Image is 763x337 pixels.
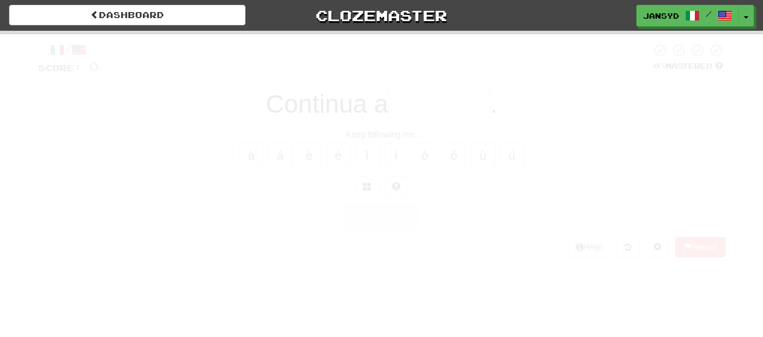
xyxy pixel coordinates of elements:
div: Mastered [651,61,726,72]
div: Keep following me. [38,128,726,140]
button: ì [355,143,379,168]
button: á [268,143,293,168]
span: Continua a [266,90,388,118]
button: Report [676,237,725,257]
button: ò [413,143,437,168]
span: Score: [38,63,81,73]
button: Single letter hint - you only get 1 per sentence and score half the points! alt+h [384,177,408,197]
button: í [384,143,408,168]
button: ó [442,143,466,168]
button: Switch sentence to multiple choice alt+p [355,177,379,197]
span: 10 [590,32,610,46]
span: 0 [429,32,440,46]
span: 0 [235,32,245,46]
a: Dashboard [9,5,245,25]
span: . [490,90,498,118]
button: Help! [568,237,611,257]
span: 0 % [653,61,665,71]
button: ú [500,143,524,168]
button: ù [471,143,495,168]
button: è [297,143,321,168]
span: / [706,10,712,18]
a: Clozemaster [264,5,500,26]
button: à [239,143,264,168]
button: é [326,143,350,168]
a: JanSyd / [636,5,739,27]
span: 0 [89,58,99,74]
button: Submit [344,203,419,231]
span: JanSyd [643,10,679,21]
div: / [38,43,99,58]
button: Round history (alt+y) [616,237,639,257]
